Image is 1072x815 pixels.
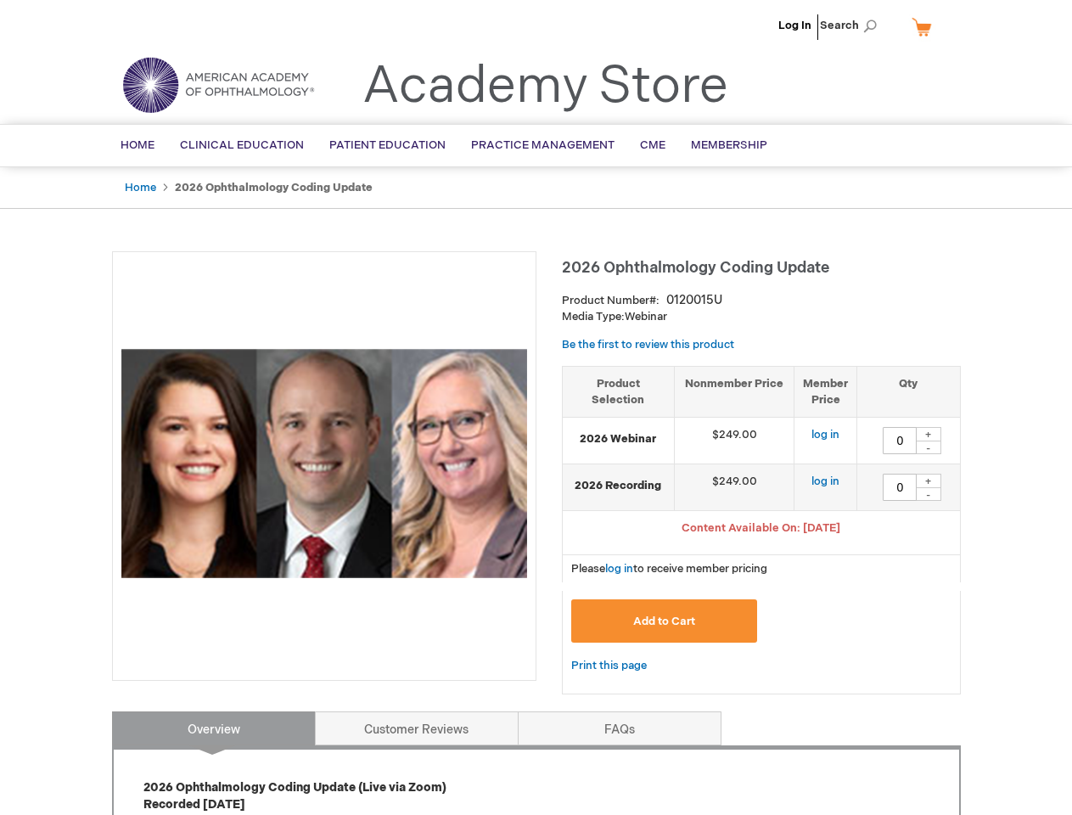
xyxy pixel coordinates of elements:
[471,138,615,152] span: Practice Management
[916,427,941,441] div: +
[883,427,917,454] input: Qty
[563,366,675,417] th: Product Selection
[916,474,941,488] div: +
[362,56,728,117] a: Academy Store
[605,562,633,576] a: log in
[675,464,794,511] td: $249.00
[175,181,373,194] strong: 2026 Ophthalmology Coding Update
[691,138,767,152] span: Membership
[811,428,839,441] a: log in
[125,181,156,194] a: Home
[112,711,316,745] a: Overview
[571,655,647,677] a: Print this page
[562,294,659,307] strong: Product Number
[571,599,758,643] button: Add to Cart
[820,8,884,42] span: Search
[562,310,625,323] strong: Media Type:
[571,431,666,447] strong: 2026 Webinar
[562,309,961,325] p: Webinar
[778,19,811,32] a: Log In
[916,441,941,454] div: -
[640,138,665,152] span: CME
[571,562,767,576] span: Please to receive member pricing
[883,474,917,501] input: Qty
[682,521,840,535] span: Content Available On: [DATE]
[857,366,960,417] th: Qty
[180,138,304,152] span: Clinical Education
[329,138,446,152] span: Patient Education
[562,338,734,351] a: Be the first to review this product
[571,478,666,494] strong: 2026 Recording
[675,418,794,464] td: $249.00
[518,711,721,745] a: FAQs
[811,475,839,488] a: log in
[916,487,941,501] div: -
[121,138,154,152] span: Home
[315,711,519,745] a: Customer Reviews
[562,259,829,277] span: 2026 Ophthalmology Coding Update
[666,292,722,309] div: 0120015U
[633,615,695,628] span: Add to Cart
[675,366,794,417] th: Nonmember Price
[794,366,857,417] th: Member Price
[121,261,527,666] img: 2026 Ophthalmology Coding Update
